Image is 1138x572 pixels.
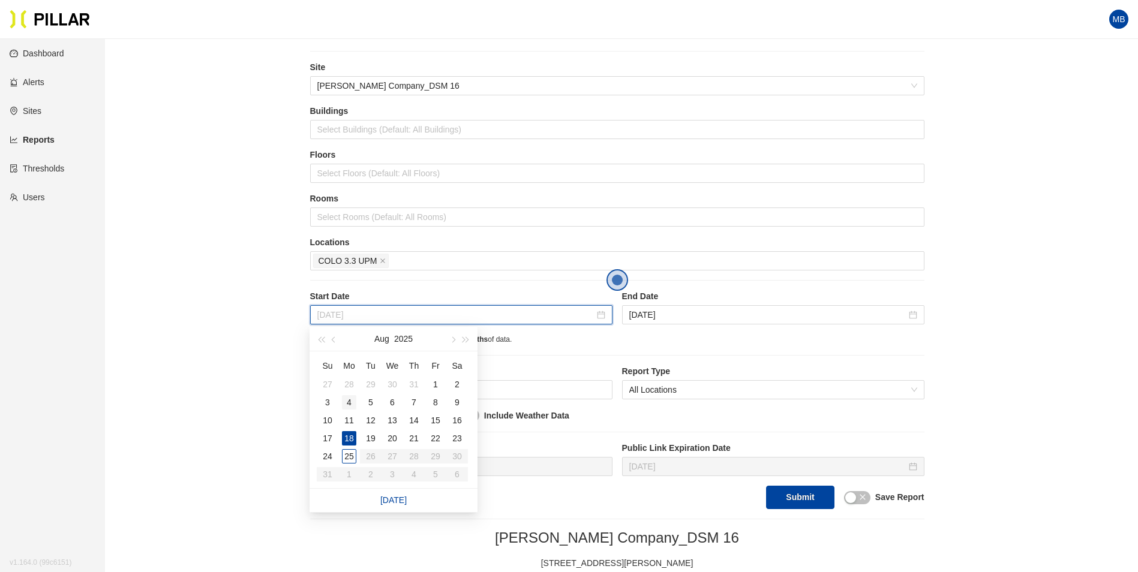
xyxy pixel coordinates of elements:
a: dashboardDashboard [10,49,64,58]
td: 2025-08-23 [446,429,468,447]
td: 2025-08-18 [338,429,360,447]
div: 10 [320,413,335,428]
td: 2025-07-29 [360,375,382,393]
th: Sa [446,356,468,375]
th: We [382,356,403,375]
button: Aug [374,327,389,351]
span: close [859,493,866,501]
div: 19 [364,431,378,445]
td: 2025-07-27 [317,375,338,393]
div: 1 [428,377,443,392]
a: [DATE] [380,495,407,505]
button: Submit [766,486,834,509]
td: 2025-08-24 [317,447,338,465]
div: 17 [320,431,335,445]
td: 2025-08-09 [446,393,468,411]
span: close [380,258,386,265]
div: 27 [320,377,335,392]
div: 22 [428,431,443,445]
div: 6 [385,395,400,410]
div: 24 [320,449,335,463]
img: Pillar Technologies [10,10,90,29]
td: 2025-08-04 [338,393,360,411]
td: 2025-08-01 [425,375,446,393]
td: 2025-08-14 [403,411,425,429]
div: 23 [450,431,464,445]
td: 2025-08-08 [425,393,446,411]
td: 2025-08-12 [360,411,382,429]
td: 2025-08-16 [446,411,468,429]
td: 2025-08-11 [338,411,360,429]
a: exceptionThresholds [10,164,64,173]
label: Locations [310,236,924,249]
label: Save Report [875,491,924,504]
div: 7 [407,395,421,410]
span: All Locations [629,381,917,399]
div: 18 [342,431,356,445]
label: Buildings [310,105,924,118]
input: Aug 18, 2025 [317,308,594,321]
label: Floors [310,149,924,161]
div: 11 [342,413,356,428]
td: 2025-08-05 [360,393,382,411]
th: Su [317,356,338,375]
a: environmentSites [10,106,41,116]
th: Fr [425,356,446,375]
div: 20 [385,431,400,445]
th: Th [403,356,425,375]
h2: [PERSON_NAME] Company_DSM 16 [310,529,924,547]
div: 28 [342,377,356,392]
td: 2025-08-19 [360,429,382,447]
td: 2025-08-25 [338,447,360,465]
div: 21 [407,431,421,445]
button: 2025 [394,327,413,351]
div: 16 [450,413,464,428]
td: 2025-08-21 [403,429,425,447]
span: COLO 3.3 UPM [319,254,377,267]
td: 2025-08-22 [425,429,446,447]
div: 8 [428,395,443,410]
td: 2025-07-31 [403,375,425,393]
input: Aug 25, 2025 [629,308,906,321]
label: Report Type [622,365,924,378]
div: 30 [385,377,400,392]
td: 2025-08-10 [317,411,338,429]
td: 2025-08-07 [403,393,425,411]
div: 25 [342,449,356,463]
div: 5 [364,395,378,410]
div: 29 [364,377,378,392]
a: alertAlerts [10,77,44,87]
div: Note: Reports can contain a maximum of of data. [310,334,924,345]
td: 2025-08-06 [382,393,403,411]
label: Start Date [310,290,612,303]
span: MB [1113,10,1125,29]
button: Open the dialog [606,269,628,291]
td: 2025-07-30 [382,375,403,393]
td: 2025-08-17 [317,429,338,447]
th: Mo [338,356,360,375]
div: 14 [407,413,421,428]
td: 2025-08-20 [382,429,403,447]
label: Site [310,61,924,74]
div: 15 [428,413,443,428]
input: Sep 8, 2025 [629,460,906,473]
td: 2025-08-02 [446,375,468,393]
td: 2025-07-28 [338,375,360,393]
div: 4 [342,395,356,410]
div: 9 [450,395,464,410]
label: Rooms [310,192,924,205]
div: 31 [407,377,421,392]
label: End Date [622,290,924,303]
td: 2025-08-13 [382,411,403,429]
label: Include Weather Data [484,410,569,422]
label: Public Link Expiration Date [622,442,924,454]
th: Tu [360,356,382,375]
div: 2 [450,377,464,392]
a: line-chartReports [10,135,55,144]
td: 2025-08-15 [425,411,446,429]
span: Weitz Company_DSM 16 [317,77,917,95]
div: [STREET_ADDRESS][PERSON_NAME] [310,556,924,570]
div: 3 [320,395,335,410]
a: teamUsers [10,192,45,202]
